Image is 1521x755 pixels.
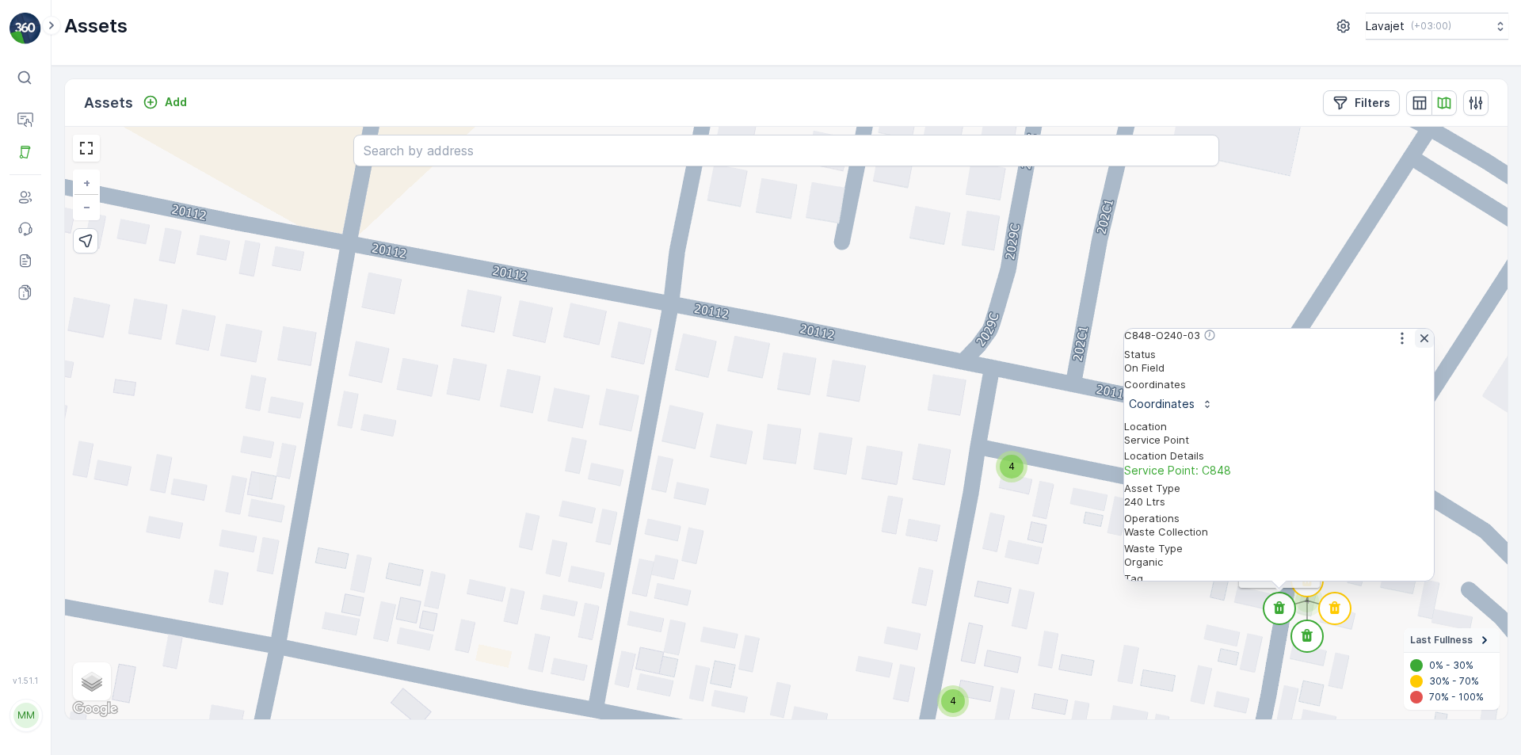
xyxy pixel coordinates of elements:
p: Operations [1124,512,1434,525]
p: Add [165,94,187,110]
span: Organic [1124,555,1163,568]
p: On Field [1124,361,1434,375]
a: Zoom Out [74,195,98,219]
button: Filters [1323,90,1400,116]
p: Location Details [1124,449,1434,463]
a: View Fullscreen [74,136,98,160]
div: MM [13,703,39,728]
summary: Last Fullness [1404,628,1500,653]
input: Search by address [353,135,1219,166]
span: Last Fullness [1410,634,1473,646]
button: Coordinates [1124,391,1218,417]
button: Lavajet(+03:00) [1366,13,1508,40]
p: Asset Type [1124,482,1434,495]
p: Waste Type [1124,542,1434,555]
p: ( +03:00 ) [1411,20,1451,32]
span: + [83,176,90,189]
span: Service Point [1124,433,1189,446]
span: 240 Ltrs [1124,495,1165,508]
p: 70% - 100% [1429,691,1484,704]
span: − [83,200,91,213]
div: 4 [1291,585,1323,616]
div: 4 [937,685,969,717]
div: 4 [996,451,1027,482]
span: Waste Collection [1124,525,1208,538]
a: Open this area in Google Maps (opens a new window) [69,699,121,719]
span: 4 [1008,460,1015,472]
a: Zoom In [74,171,98,195]
p: Coordinates [1129,396,1195,412]
a: Service Point: C848 [1124,463,1434,479]
button: MM [10,688,41,742]
p: C848-O240-03 [1124,329,1200,342]
span: 4 [950,695,956,707]
p: Status [1124,348,1434,361]
p: Coordinates [1124,378,1434,391]
img: logo [10,13,41,44]
p: Tag [1124,572,1434,585]
a: Layers [74,664,109,699]
img: Google [69,699,121,719]
button: Add [136,93,193,112]
p: 30% - 70% [1429,675,1479,688]
p: Assets [84,92,133,114]
p: Filters [1355,95,1390,111]
p: 0% - 30% [1429,659,1473,672]
p: Location [1124,420,1434,433]
span: 4 [1304,594,1310,606]
p: Assets [64,13,128,39]
span: v 1.51.1 [10,676,41,685]
p: Lavajet [1366,18,1405,34]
